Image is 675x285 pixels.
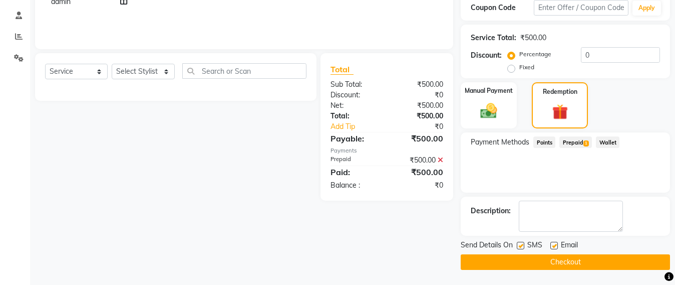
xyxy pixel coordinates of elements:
[471,50,502,61] div: Discount:
[323,180,387,191] div: Balance :
[471,33,516,43] div: Service Total:
[323,100,387,111] div: Net:
[461,240,513,252] span: Send Details On
[561,240,578,252] span: Email
[461,254,670,270] button: Checkout
[323,90,387,100] div: Discount:
[387,180,451,191] div: ₹0
[387,166,451,178] div: ₹500.00
[471,3,534,13] div: Coupon Code
[387,100,451,111] div: ₹500.00
[519,50,551,59] label: Percentage
[323,79,387,90] div: Sub Total:
[323,166,387,178] div: Paid:
[387,90,451,100] div: ₹0
[475,101,502,120] img: _cash.svg
[465,86,513,95] label: Manual Payment
[330,64,354,75] span: Total
[387,132,451,145] div: ₹500.00
[387,111,451,121] div: ₹500.00
[398,121,451,132] div: ₹0
[527,240,542,252] span: SMS
[330,147,443,155] div: Payments
[471,206,511,216] div: Description:
[547,102,573,122] img: _gift.svg
[387,79,451,90] div: ₹500.00
[632,1,661,16] button: Apply
[559,136,592,148] span: Prepaid
[387,155,451,166] div: ₹500.00
[323,132,387,145] div: Payable:
[533,136,555,148] span: Points
[323,155,387,166] div: Prepaid
[583,140,589,147] span: 1
[519,63,534,72] label: Fixed
[323,121,398,132] a: Add Tip
[520,33,546,43] div: ₹500.00
[182,63,306,79] input: Search or Scan
[471,137,529,148] span: Payment Methods
[323,111,387,121] div: Total:
[543,87,577,96] label: Redemption
[596,136,619,148] span: Wallet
